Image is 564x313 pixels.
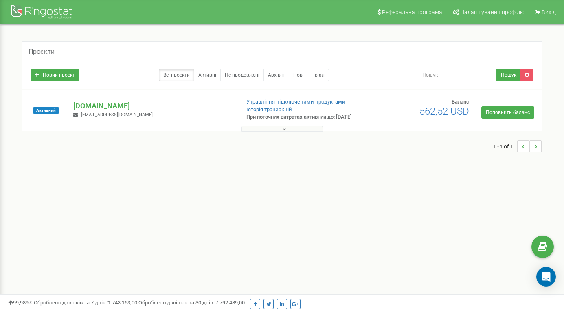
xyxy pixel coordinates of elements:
p: [DOMAIN_NAME] [73,101,233,111]
a: Поповнити баланс [481,106,534,119]
a: Активні [194,69,221,81]
span: 99,989% [8,300,33,306]
span: 562,52 USD [419,106,469,117]
nav: ... [493,132,542,161]
button: Пошук [496,69,521,81]
span: [EMAIL_ADDRESS][DOMAIN_NAME] [81,112,153,117]
a: Тріал [308,69,329,81]
a: Управління підключеними продуктами [246,99,345,105]
a: Нові [289,69,308,81]
a: Історія транзакцій [246,106,292,112]
span: Баланс [452,99,469,105]
span: 1 - 1 of 1 [493,140,517,152]
div: Open Intercom Messenger [536,267,556,287]
h5: Проєкти [29,48,55,55]
u: 7 792 489,00 [215,300,245,306]
span: Налаштування профілю [460,9,524,15]
input: Пошук [417,69,497,81]
a: Новий проєкт [31,69,79,81]
span: Реферальна програма [382,9,442,15]
a: Всі проєкти [159,69,194,81]
span: Активний [33,107,59,114]
span: Оброблено дзвінків за 7 днів : [34,300,137,306]
span: Вихід [542,9,556,15]
span: Оброблено дзвінків за 30 днів : [138,300,245,306]
u: 1 743 163,00 [108,300,137,306]
a: Не продовжені [220,69,264,81]
a: Архівні [263,69,289,81]
p: При поточних витратах активний до: [DATE] [246,113,363,121]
